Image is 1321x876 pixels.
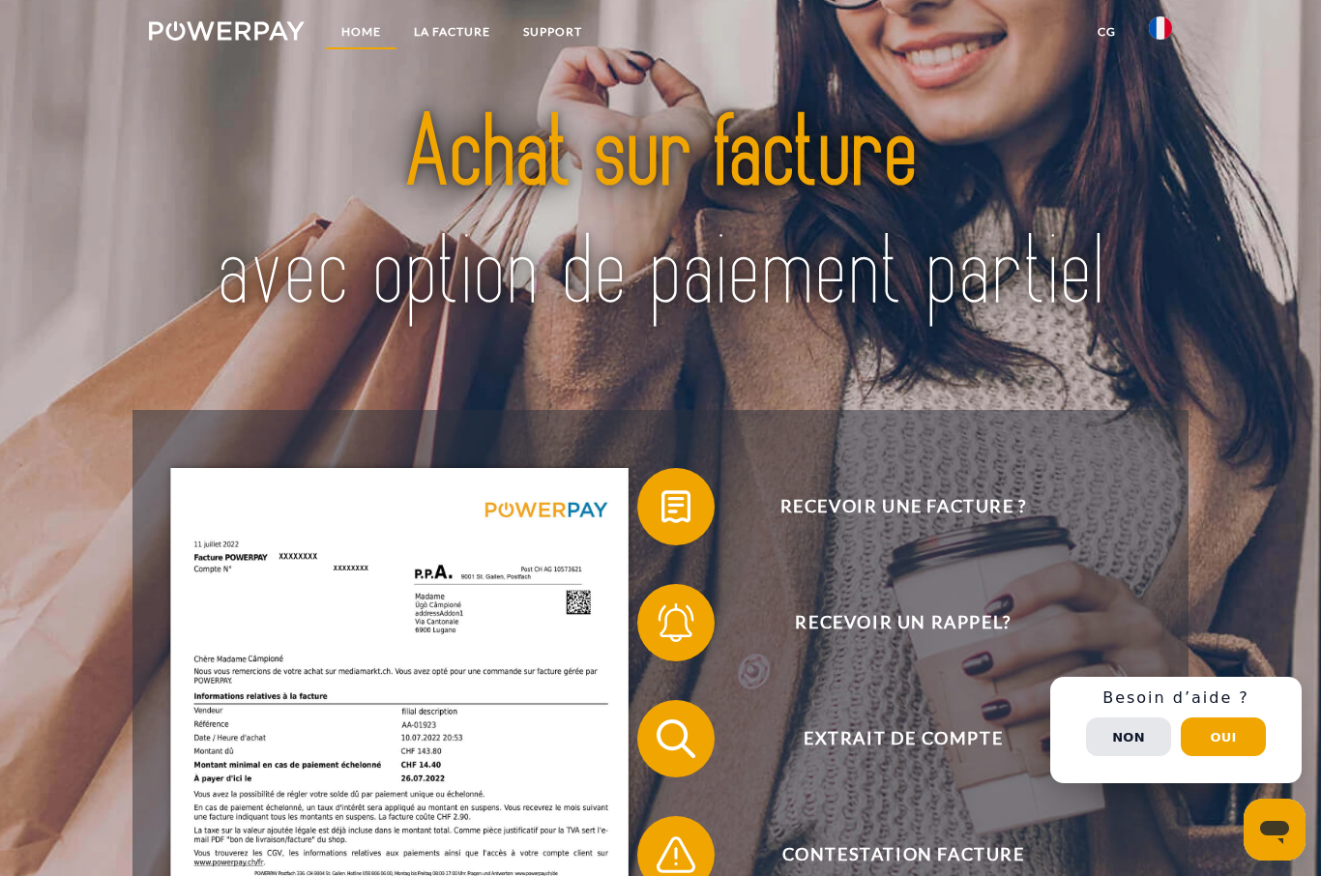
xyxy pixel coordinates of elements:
img: title-powerpay_fr.svg [199,64,1123,365]
img: qb_bell.svg [652,599,700,647]
img: qb_bill.svg [652,482,700,531]
div: Schnellhilfe [1050,677,1302,783]
a: Support [507,15,599,49]
a: Home [325,15,397,49]
img: logo-powerpay-white.svg [149,21,305,41]
a: CG [1081,15,1132,49]
img: fr [1149,16,1172,40]
iframe: Bouton de lancement de la fenêtre de messagerie [1244,799,1306,861]
span: Extrait de compte [666,700,1140,777]
h3: Besoin d’aide ? [1062,688,1290,708]
span: Recevoir un rappel? [666,584,1140,661]
span: Recevoir une facture ? [666,468,1140,545]
button: Extrait de compte [637,700,1140,777]
button: Recevoir un rappel? [637,584,1140,661]
button: Recevoir une facture ? [637,468,1140,545]
a: LA FACTURE [397,15,507,49]
button: Oui [1181,717,1266,756]
button: Non [1086,717,1171,756]
img: qb_search.svg [652,715,700,763]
